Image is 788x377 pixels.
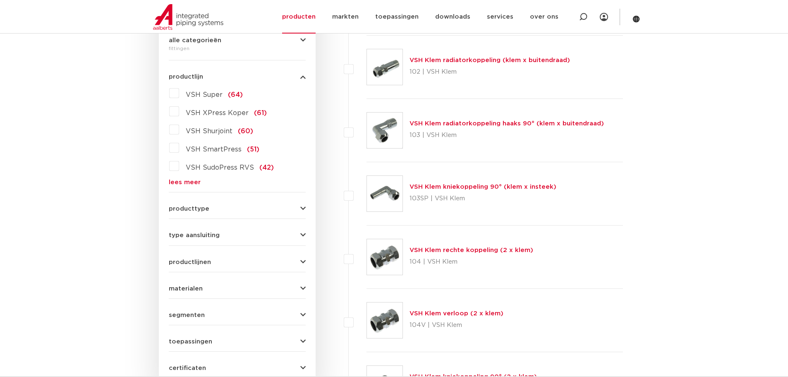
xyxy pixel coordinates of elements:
button: alle categorieën [169,37,306,43]
img: Thumbnail for VSH Klem rechte koppeling (2 x klem) [367,239,402,275]
span: (42) [259,164,274,171]
button: toepassingen [169,339,306,345]
a: VSH Klem radiatorkoppeling haaks 90° (klem x buitendraad) [410,120,604,127]
span: VSH Shurjoint [186,128,232,134]
button: productlijn [169,74,306,80]
span: certificaten [169,365,206,371]
span: VSH Super [186,91,223,98]
span: (60) [238,128,253,134]
a: lees meer [169,179,306,185]
p: 104V | VSH Klem [410,319,503,332]
span: VSH SmartPress [186,146,242,153]
span: VSH SudoPress RVS [186,164,254,171]
button: producttype [169,206,306,212]
a: VSH Klem radiatorkoppeling (klem x buitendraad) [410,57,570,63]
p: 103SP | VSH Klem [410,192,556,205]
button: certificaten [169,365,306,371]
span: alle categorieën [169,37,221,43]
button: type aansluiting [169,232,306,238]
p: 102 | VSH Klem [410,65,570,79]
span: segmenten [169,312,205,318]
p: 104 | VSH Klem [410,255,533,269]
img: Thumbnail for VSH Klem kniekoppeling 90° (klem x insteek) [367,176,402,211]
a: VSH Klem kniekoppeling 90° (klem x insteek) [410,184,556,190]
span: producttype [169,206,209,212]
span: (64) [228,91,243,98]
button: materialen [169,286,306,292]
a: VSH Klem rechte koppeling (2 x klem) [410,247,533,253]
span: productlijnen [169,259,211,265]
img: Thumbnail for VSH Klem radiatorkoppeling haaks 90° (klem x buitendraad) [367,113,402,148]
button: segmenten [169,312,306,318]
span: type aansluiting [169,232,220,238]
img: Thumbnail for VSH Klem radiatorkoppeling (klem x buitendraad) [367,49,402,85]
button: productlijnen [169,259,306,265]
span: (61) [254,110,267,116]
div: fittingen [169,43,306,53]
p: 103 | VSH Klem [410,129,604,142]
span: VSH XPress Koper [186,110,249,116]
span: productlijn [169,74,203,80]
img: Thumbnail for VSH Klem verloop (2 x klem) [367,303,402,338]
a: VSH Klem verloop (2 x klem) [410,310,503,317]
span: toepassingen [169,339,212,345]
span: materialen [169,286,203,292]
span: (51) [247,146,259,153]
